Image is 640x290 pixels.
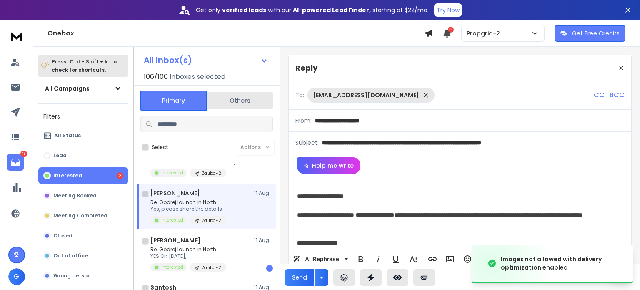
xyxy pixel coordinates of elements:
button: Italic (Ctrl+I) [370,251,386,267]
span: AI Rephrase [303,256,341,263]
p: Zauba-2 [202,170,221,177]
strong: AI-powered Lead Finder, [293,6,371,14]
p: Try Now [437,6,460,14]
strong: verified leads [222,6,266,14]
p: Yes, please share the details [150,206,226,212]
div: Images not allowed with delivery optimization enabled [501,255,623,272]
a: 43 [7,154,24,171]
label: Select [152,144,168,151]
p: Meeting Booked [53,192,97,199]
button: Closed [38,227,128,244]
p: BCC [610,90,625,100]
button: Out of office [38,247,128,264]
span: 106 / 106 [144,72,168,82]
p: Get only with our starting at $22/mo [196,6,427,14]
p: All Status [54,132,81,139]
button: Help me write [297,157,360,174]
p: Reply [295,62,317,74]
button: Lead [38,147,128,164]
h1: All Campaigns [45,84,90,93]
img: logo [8,28,25,44]
p: Lead [53,152,67,159]
p: Zauba-2 [202,265,221,271]
button: Interested2 [38,167,128,184]
h1: [PERSON_NAME] [150,236,200,245]
button: All Inbox(s) [137,52,275,68]
button: Insert Link (Ctrl+K) [425,251,440,267]
button: G [8,268,25,285]
button: Insert Image (Ctrl+P) [442,251,458,267]
button: Underline (Ctrl+U) [388,251,404,267]
button: Try Now [434,3,462,17]
p: Re: Godrej launch in North [150,199,226,206]
button: Others [207,91,273,110]
span: 19 [448,27,454,33]
img: image [472,239,555,288]
p: Interested [161,264,183,270]
p: Interested [53,172,82,179]
p: Press to check for shortcuts. [52,58,117,74]
p: 11 Aug [254,237,273,244]
button: Bold (Ctrl+B) [353,251,369,267]
p: Subject: [295,139,319,147]
h1: All Inbox(s) [144,56,192,64]
h1: [PERSON_NAME] [150,189,200,197]
p: From: [295,116,312,125]
p: YES On [DATE], [150,253,226,260]
p: Interested [161,170,183,176]
h3: Filters [38,111,128,122]
p: Closed [53,232,72,239]
span: Ctrl + Shift + k [68,57,109,66]
button: More Text [405,251,421,267]
button: Wrong person [38,267,128,284]
p: 11 Aug [254,190,273,197]
button: Send [285,269,314,286]
div: 1 [266,265,273,272]
p: Zauba-2 [202,217,221,224]
button: All Campaigns [38,80,128,97]
p: [EMAIL_ADDRESS][DOMAIN_NAME] [313,91,419,99]
p: Wrong person [53,272,91,279]
button: Meeting Completed [38,207,128,224]
p: To: [295,91,304,99]
button: Primary [140,91,207,111]
p: Out of office [53,252,88,259]
div: 2 [117,172,123,179]
button: Get Free Credits [555,25,625,42]
button: Emoticons [460,251,475,267]
p: CC [594,90,605,100]
p: Re: Godrej launch in North [150,246,226,253]
button: All Status [38,127,128,144]
button: AI Rephrase [291,251,350,267]
button: Meeting Booked [38,187,128,204]
p: Get Free Credits [572,29,620,38]
p: Interested [161,217,183,223]
h1: Onebox [47,28,425,38]
h3: Inboxes selected [170,72,225,82]
p: Meeting Completed [53,212,107,219]
p: 43 [20,151,27,157]
p: Propgrid-2 [467,29,503,38]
